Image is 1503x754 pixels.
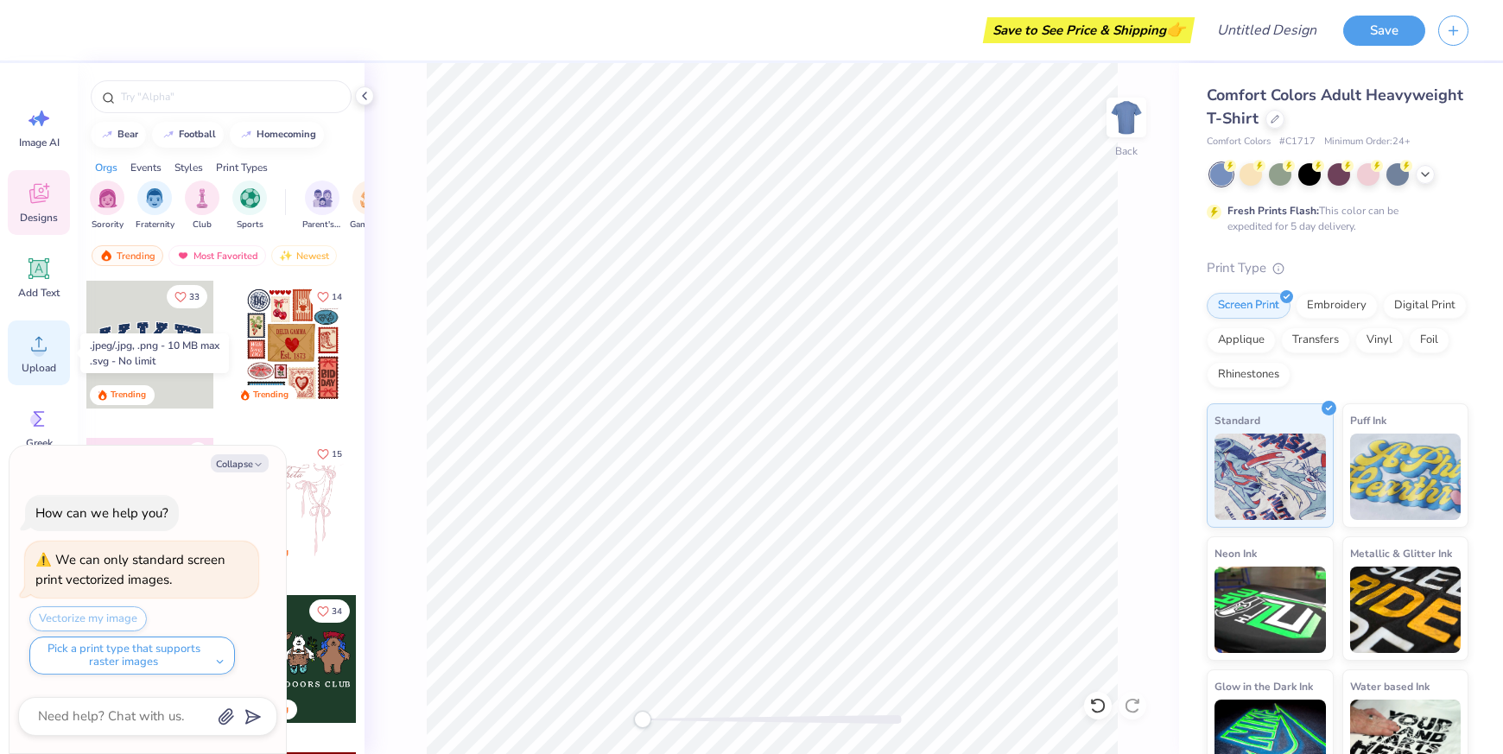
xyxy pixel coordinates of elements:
div: Accessibility label [634,711,651,728]
div: Print Type [1207,258,1468,278]
div: Rhinestones [1207,362,1291,388]
span: Sorority [92,219,124,231]
strong: Fresh Prints Flash: [1227,204,1319,218]
img: newest.gif [279,250,293,262]
div: Newest [271,245,337,266]
input: Untitled Design [1203,13,1330,48]
div: .svg - No limit [90,353,219,369]
span: # C1717 [1279,135,1316,149]
div: Applique [1207,327,1276,353]
div: filter for Game Day [350,181,390,231]
div: filter for Sports [232,181,267,231]
button: filter button [136,181,174,231]
img: most_fav.gif [176,250,190,262]
div: filter for Parent's Weekend [302,181,342,231]
img: Parent's Weekend Image [313,188,333,208]
span: 14 [332,293,342,301]
div: bear [117,130,138,139]
img: Club Image [193,188,212,208]
input: Try "Alpha" [119,88,340,105]
div: filter for Club [185,181,219,231]
button: homecoming [230,122,324,148]
button: filter button [90,181,124,231]
div: Trending [111,389,146,402]
div: Embroidery [1296,293,1378,319]
button: Save [1343,16,1425,46]
div: Transfers [1281,327,1350,353]
img: Standard [1214,434,1326,520]
span: Puff Ink [1350,411,1386,429]
div: Foil [1409,327,1449,353]
div: Orgs [95,160,117,175]
span: 33 [189,293,200,301]
span: Upload [22,361,56,375]
button: Like [167,285,207,308]
div: Screen Print [1207,293,1291,319]
button: filter button [302,181,342,231]
div: Print Types [216,160,268,175]
img: trend_line.gif [162,130,175,140]
span: Sports [237,219,263,231]
img: Metallic & Glitter Ink [1350,567,1462,653]
div: Events [130,160,162,175]
button: football [152,122,224,148]
span: Add Text [18,286,60,300]
span: Glow in the Dark Ink [1214,677,1313,695]
span: Parent's Weekend [302,219,342,231]
div: We can only standard screen print vectorized images. [35,551,225,588]
img: Back [1109,100,1144,135]
img: Sorority Image [98,188,117,208]
div: This color can be expedited for 5 day delivery. [1227,203,1440,234]
img: trending.gif [99,250,113,262]
img: Sports Image [240,188,260,208]
button: filter button [185,181,219,231]
button: Like [309,285,350,308]
div: Trending [253,389,289,402]
div: homecoming [257,130,316,139]
span: Minimum Order: 24 + [1324,135,1411,149]
button: bear [91,122,146,148]
span: Greek [26,436,53,450]
span: Image AI [19,136,60,149]
button: Like [187,442,208,463]
button: filter button [350,181,390,231]
div: Back [1115,143,1138,159]
span: Water based Ink [1350,677,1430,695]
img: trend_line.gif [239,130,253,140]
span: Comfort Colors Adult Heavyweight T-Shirt [1207,85,1463,129]
span: Game Day [350,219,390,231]
span: Club [193,219,212,231]
span: Metallic & Glitter Ink [1350,544,1452,562]
img: Game Day Image [360,188,380,208]
img: trend_line.gif [100,130,114,140]
div: Trending [92,245,163,266]
span: Fraternity [136,219,174,231]
span: 15 [332,450,342,459]
button: Like [309,599,350,623]
div: filter for Sorority [90,181,124,231]
button: Collapse [211,454,269,472]
span: Designs [20,211,58,225]
span: 👉 [1166,19,1185,40]
img: Neon Ink [1214,567,1326,653]
span: Neon Ink [1214,544,1257,562]
div: How can we help you? [35,504,168,522]
button: Pick a print type that supports raster images [29,637,235,675]
img: Puff Ink [1350,434,1462,520]
div: Vinyl [1355,327,1404,353]
div: .jpeg/.jpg, .png - 10 MB max [90,338,219,353]
span: Standard [1214,411,1260,429]
span: 34 [332,607,342,616]
button: filter button [232,181,267,231]
div: Save to See Price & Shipping [987,17,1190,43]
div: Digital Print [1383,293,1467,319]
img: Fraternity Image [145,188,164,208]
button: Like [309,442,350,466]
div: Most Favorited [168,245,266,266]
div: football [179,130,216,139]
div: Styles [174,160,203,175]
span: Comfort Colors [1207,135,1271,149]
div: filter for Fraternity [136,181,174,231]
